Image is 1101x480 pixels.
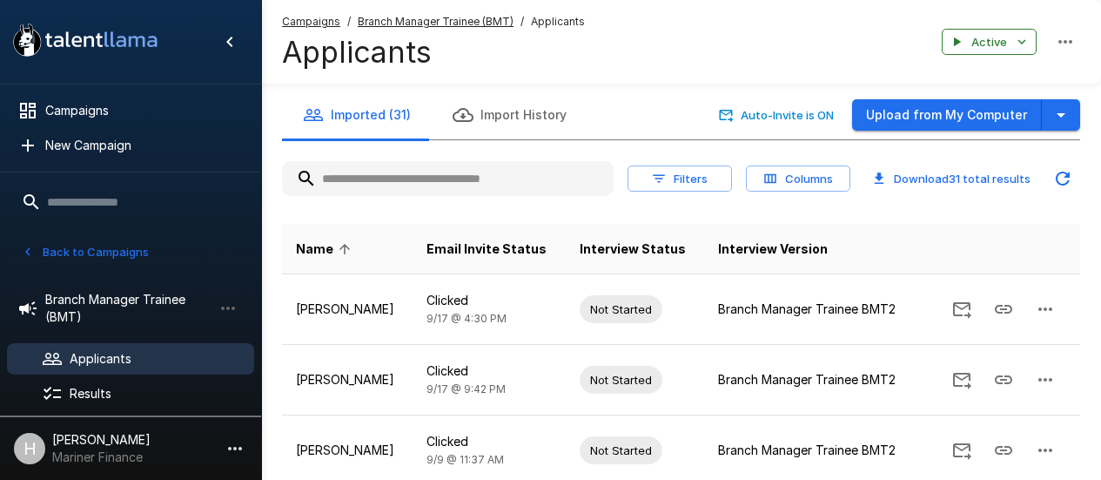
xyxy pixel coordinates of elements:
[852,99,1042,132] button: Upload from My Computer
[864,166,1038,193] button: Download31 total results
[628,166,732,193] button: Filters
[426,292,552,309] p: Clicked
[718,239,828,260] span: Interview Version
[358,15,514,28] u: Branch Manager Trainee (BMT)
[983,301,1024,315] span: Copy Interview Link
[296,371,399,389] p: [PERSON_NAME]
[718,442,903,459] p: Branch Manager Trainee BMT2
[282,91,432,139] button: Imported (31)
[426,382,506,395] span: 9/17 @ 9:42 PM
[580,239,686,260] span: Interview Status
[983,371,1024,386] span: Copy Interview Link
[282,34,585,71] h4: Applicants
[746,166,850,193] button: Columns
[718,301,903,318] p: Branch Manager Trainee BMT2
[1045,161,1080,196] button: Updated Today - 10:46 AM
[715,102,838,129] button: Auto-Invite is ON
[580,443,662,459] span: Not Started
[426,453,504,466] span: 9/9 @ 11:37 AM
[941,371,983,386] span: Send Invitation
[347,13,351,30] span: /
[296,239,356,260] span: Name
[580,372,662,389] span: Not Started
[520,13,524,30] span: /
[426,312,507,325] span: 9/17 @ 4:30 PM
[941,442,983,456] span: Send Invitation
[580,301,662,318] span: Not Started
[296,442,399,459] p: [PERSON_NAME]
[426,362,552,380] p: Clicked
[983,442,1024,456] span: Copy Interview Link
[718,371,903,389] p: Branch Manager Trainee BMT2
[942,29,1037,56] button: Active
[296,301,399,318] p: [PERSON_NAME]
[941,301,983,315] span: Send Invitation
[426,239,547,260] span: Email Invite Status
[282,15,340,28] u: Campaigns
[426,433,552,450] p: Clicked
[432,91,587,139] button: Import History
[531,13,585,30] span: Applicants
